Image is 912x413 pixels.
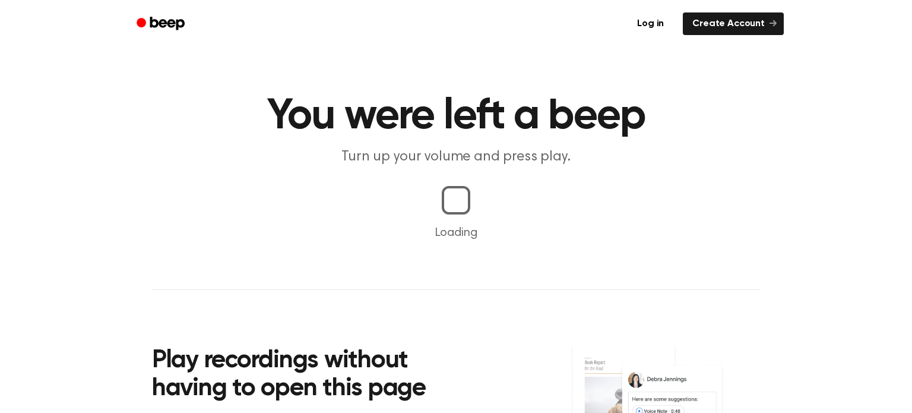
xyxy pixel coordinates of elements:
[128,12,195,36] a: Beep
[625,10,676,37] a: Log in
[228,147,684,167] p: Turn up your volume and press play.
[14,224,898,242] p: Loading
[152,95,760,138] h1: You were left a beep
[152,347,472,403] h2: Play recordings without having to open this page
[683,12,784,35] a: Create Account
